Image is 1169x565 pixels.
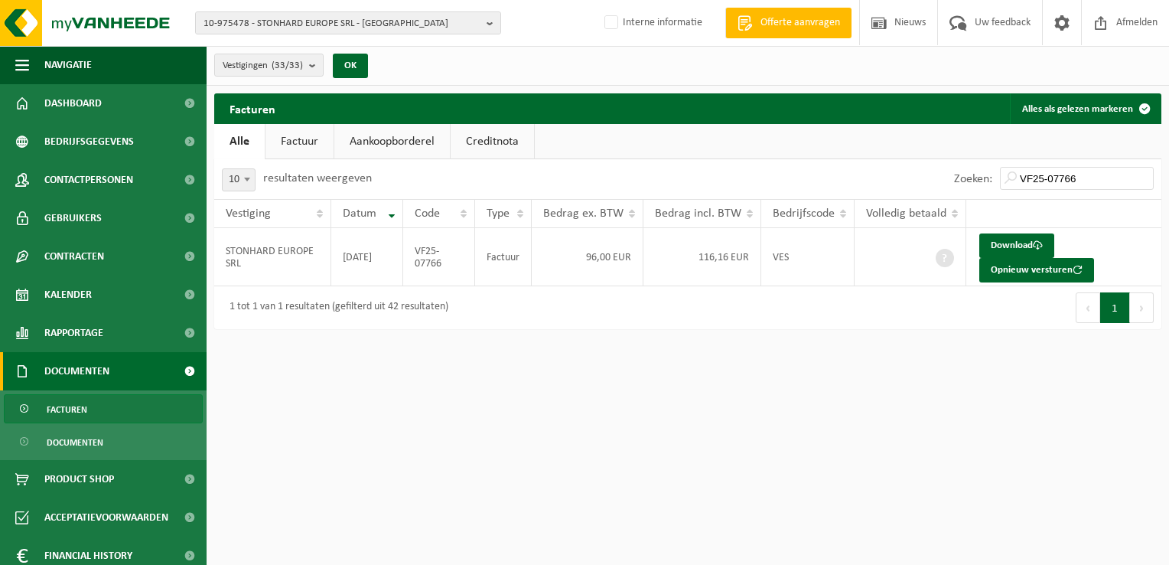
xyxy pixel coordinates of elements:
span: Gebruikers [44,199,102,237]
h2: Facturen [214,93,291,123]
button: Next [1130,292,1154,323]
span: Product Shop [44,460,114,498]
button: 1 [1100,292,1130,323]
span: Documenten [44,352,109,390]
span: Bedrijfsgegevens [44,122,134,161]
span: Vestiging [226,207,271,220]
button: Alles als gelezen markeren [1010,93,1160,124]
span: Contactpersonen [44,161,133,199]
span: Bedrag ex. BTW [543,207,624,220]
span: Dashboard [44,84,102,122]
a: Facturen [4,394,203,423]
span: Bedrag incl. BTW [655,207,741,220]
a: Aankoopborderel [334,124,450,159]
button: Vestigingen(33/33) [214,54,324,77]
td: STONHARD EUROPE SRL [214,228,331,286]
label: Interne informatie [601,11,702,34]
td: VES [761,228,855,286]
span: Datum [343,207,376,220]
a: Factuur [265,124,334,159]
a: Creditnota [451,124,534,159]
td: [DATE] [331,228,403,286]
span: Bedrijfscode [773,207,835,220]
count: (33/33) [272,60,303,70]
span: 10 [223,169,255,191]
span: Volledig betaald [866,207,946,220]
span: Offerte aanvragen [757,15,844,31]
a: Download [979,234,1054,258]
span: 10-975478 - STONHARD EUROPE SRL - [GEOGRAPHIC_DATA] [204,12,480,35]
span: Vestigingen [223,54,303,77]
span: Contracten [44,237,104,276]
td: VF25-07766 [403,228,475,286]
span: Facturen [47,395,87,424]
span: Documenten [47,428,103,457]
a: Documenten [4,427,203,456]
span: Acceptatievoorwaarden [44,498,168,537]
td: 116,16 EUR [643,228,761,286]
a: Offerte aanvragen [725,8,852,38]
td: Factuur [475,228,532,286]
span: Code [415,207,440,220]
td: 96,00 EUR [532,228,643,286]
button: Opnieuw versturen [979,258,1094,282]
span: Type [487,207,510,220]
label: Zoeken: [954,173,992,185]
a: Alle [214,124,265,159]
button: 10-975478 - STONHARD EUROPE SRL - [GEOGRAPHIC_DATA] [195,11,501,34]
button: Previous [1076,292,1100,323]
div: 1 tot 1 van 1 resultaten (gefilterd uit 42 resultaten) [222,294,448,322]
button: OK [333,54,368,78]
span: 10 [222,168,256,191]
span: Navigatie [44,46,92,84]
span: Kalender [44,276,92,314]
label: resultaten weergeven [263,172,372,185]
span: Rapportage [44,314,103,352]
